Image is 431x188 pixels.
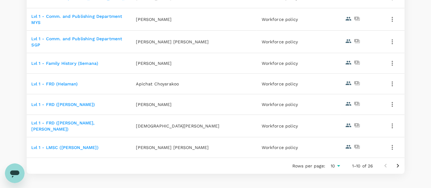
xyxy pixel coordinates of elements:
[352,163,373,169] p: 1–10 of 26
[32,14,122,25] a: Lvl 1 - Comm. and Publishing Department MYS
[32,61,98,66] a: Lvl 1 - Family History (Semana)
[136,144,209,151] p: [PERSON_NAME] [PERSON_NAME]
[136,39,209,45] p: [PERSON_NAME] [PERSON_NAME]
[392,160,404,172] button: Go to next page
[292,163,325,169] p: Rows per page:
[136,60,172,66] p: [PERSON_NAME]
[32,102,95,107] a: Lvl 1 - FRD ([PERSON_NAME])
[262,144,336,151] p: Workforce policy
[262,60,336,66] p: Workforce policy
[32,81,78,86] a: Lvl 1 - FRD (Helaman)
[5,163,25,183] iframe: Button to launch messaging window
[32,120,95,131] a: Lvl 1 - FRD ([PERSON_NAME], [PERSON_NAME])
[328,162,342,170] div: 10
[136,16,172,22] p: [PERSON_NAME]
[32,145,98,150] a: Lvl 1 - LMSC ([PERSON_NAME])
[262,39,336,45] p: Workforce policy
[136,101,172,108] p: [PERSON_NAME]
[262,123,336,129] p: Workforce policy
[136,123,220,129] p: [DEMOGRAPHIC_DATA][PERSON_NAME]
[262,101,336,108] p: Workforce policy
[262,16,336,22] p: Workforce policy
[32,36,122,47] a: Lvl 1 - Comm. and Publishing Department SGP
[136,81,179,87] p: Apichat Choysrakoo
[262,81,336,87] p: Workforce policy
